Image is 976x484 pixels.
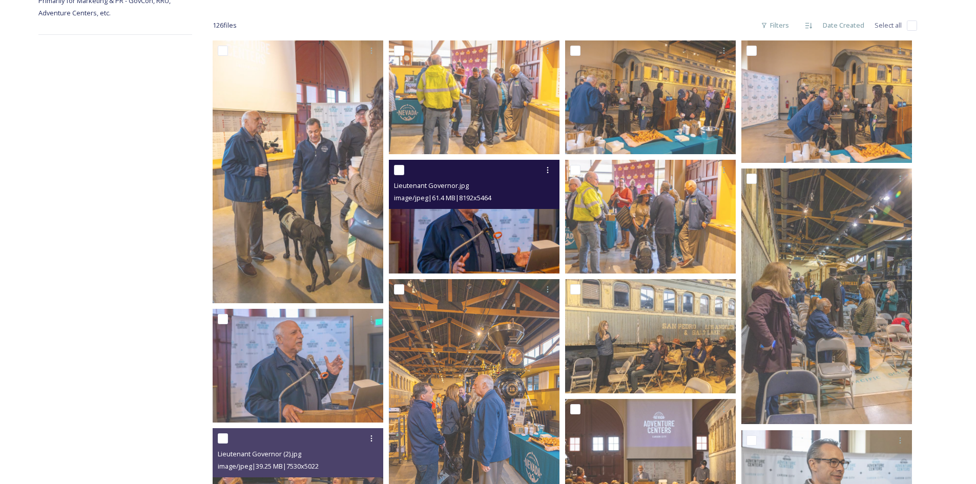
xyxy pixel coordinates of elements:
[741,169,912,424] img: Lieutenant Governor (3).jpg
[565,40,736,154] img: Lieutenant Governor (8).jpg
[389,160,559,273] img: Lieutenant Governor.jpg
[818,15,869,35] div: Date Created
[756,15,794,35] div: Filters
[389,40,559,154] img: Lieutenant Governor (5).jpg
[565,279,736,393] img: F98A2600.jpg
[218,461,319,471] span: image/jpeg | 39.25 MB | 7530 x 5022
[218,449,301,458] span: Lieutenant Governor (2).jpg
[565,160,736,273] img: Lieutenant Governor (4).jpg
[394,181,469,190] span: Lieutenant Governor.jpg
[741,40,912,163] img: Lieutenant Governor (7).jpg
[213,309,383,423] img: Lieutenant Governor (1).jpg
[213,20,237,30] span: 126 file s
[213,40,383,303] img: Lieutenant Governor (9).jpg
[875,20,902,30] span: Select all
[394,193,491,202] span: image/jpeg | 61.4 MB | 8192 x 5464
